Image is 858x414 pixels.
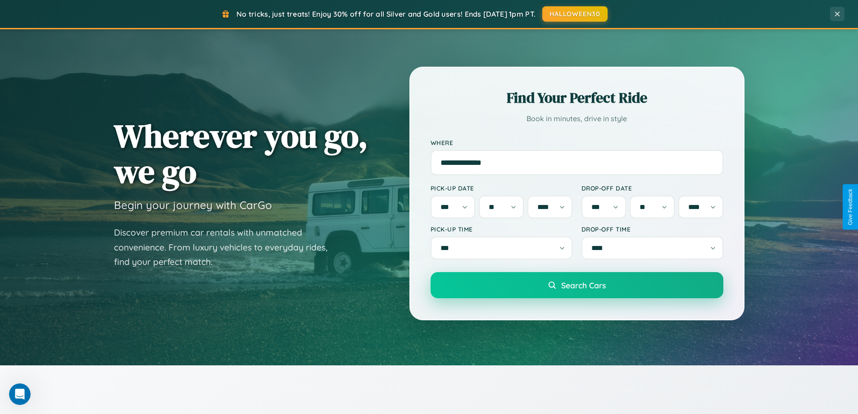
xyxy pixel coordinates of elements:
label: Drop-off Date [581,184,723,192]
span: Search Cars [561,280,606,290]
label: Pick-up Time [431,225,572,233]
h1: Wherever you go, we go [114,118,368,189]
p: Discover premium car rentals with unmatched convenience. From luxury vehicles to everyday rides, ... [114,225,339,269]
button: HALLOWEEN30 [542,6,608,22]
h2: Find Your Perfect Ride [431,88,723,108]
div: Give Feedback [847,189,853,225]
button: Search Cars [431,272,723,298]
h3: Begin your journey with CarGo [114,198,272,212]
label: Drop-off Time [581,225,723,233]
label: Pick-up Date [431,184,572,192]
p: Book in minutes, drive in style [431,112,723,125]
span: No tricks, just treats! Enjoy 30% off for all Silver and Gold users! Ends [DATE] 1pm PT. [236,9,536,18]
label: Where [431,139,723,146]
iframe: Intercom live chat [9,383,31,405]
